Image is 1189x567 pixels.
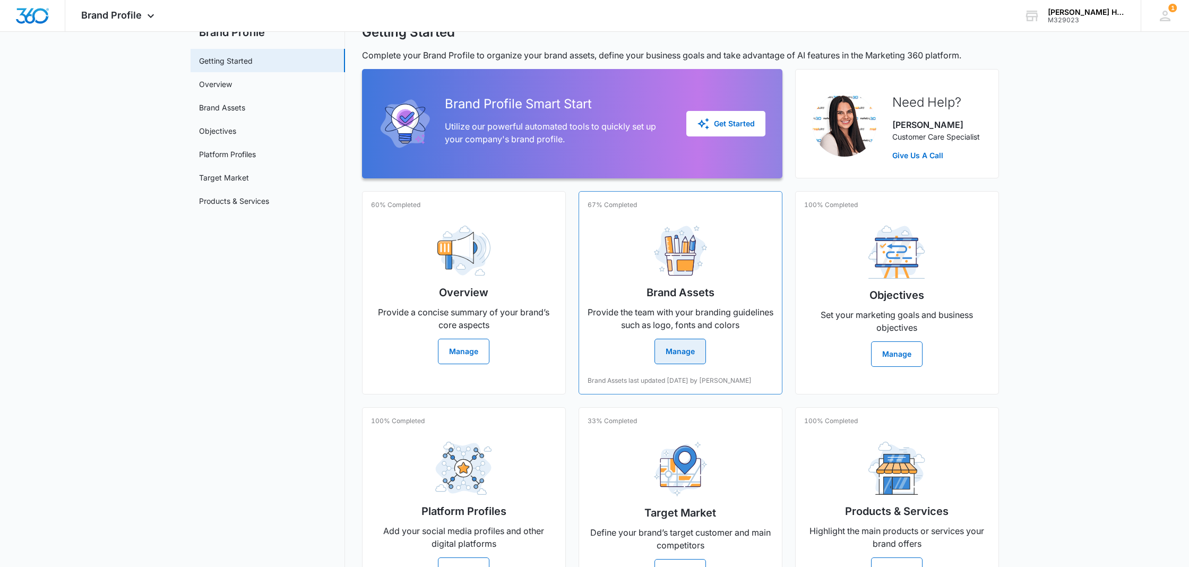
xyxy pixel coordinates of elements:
[445,120,669,145] p: Utilize our powerful automated tools to quickly set up your company's brand profile.
[647,285,714,300] h2: Brand Assets
[588,416,637,426] p: 33% Completed
[588,306,773,331] p: Provide the team with your branding guidelines such as logo, fonts and colors
[371,525,557,550] p: Add your social media profiles and other digital platforms
[371,306,557,331] p: Provide a concise summary of your brand’s core aspects
[362,24,455,40] h1: Getting Started
[588,376,752,385] p: Brand Assets last updated [DATE] by [PERSON_NAME]
[199,102,245,113] a: Brand Assets
[804,308,990,334] p: Set your marketing goals and business objectives
[1048,8,1125,16] div: account name
[804,525,990,550] p: Highlight the main products or services your brand offers
[813,93,876,157] img: Danielle Billington
[644,505,716,521] h2: Target Market
[804,200,858,210] p: 100% Completed
[804,416,858,426] p: 100% Completed
[199,149,256,160] a: Platform Profiles
[199,55,253,66] a: Getting Started
[371,200,420,210] p: 60% Completed
[892,93,980,112] h2: Need Help?
[795,191,999,394] a: 100% CompletedObjectivesSet your marketing goals and business objectivesManage
[892,131,980,142] p: Customer Care Specialist
[439,285,488,300] h2: Overview
[445,94,669,114] h2: Brand Profile Smart Start
[654,339,706,364] button: Manage
[199,172,249,183] a: Target Market
[686,111,765,136] button: Get Started
[199,79,232,90] a: Overview
[362,49,999,62] p: Complete your Brand Profile to organize your brand assets, define your business goals and take ad...
[697,117,755,130] div: Get Started
[199,125,236,136] a: Objectives
[892,150,980,161] a: Give Us A Call
[191,24,345,40] h2: Brand Profile
[588,200,637,210] p: 67% Completed
[421,503,506,519] h2: Platform Profiles
[438,339,489,364] button: Manage
[1168,4,1177,12] span: 1
[579,191,782,394] a: 67% CompletedBrand AssetsProvide the team with your branding guidelines such as logo, fonts and c...
[588,526,773,552] p: Define your brand’s target customer and main competitors
[371,416,425,426] p: 100% Completed
[1048,16,1125,24] div: account id
[362,191,566,394] a: 60% CompletedOverviewProvide a concise summary of your brand’s core aspectsManage
[892,118,980,131] p: [PERSON_NAME]
[871,341,923,367] button: Manage
[845,503,949,519] h2: Products & Services
[81,10,142,21] span: Brand Profile
[199,195,269,207] a: Products & Services
[869,287,924,303] h2: Objectives
[1168,4,1177,12] div: notifications count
